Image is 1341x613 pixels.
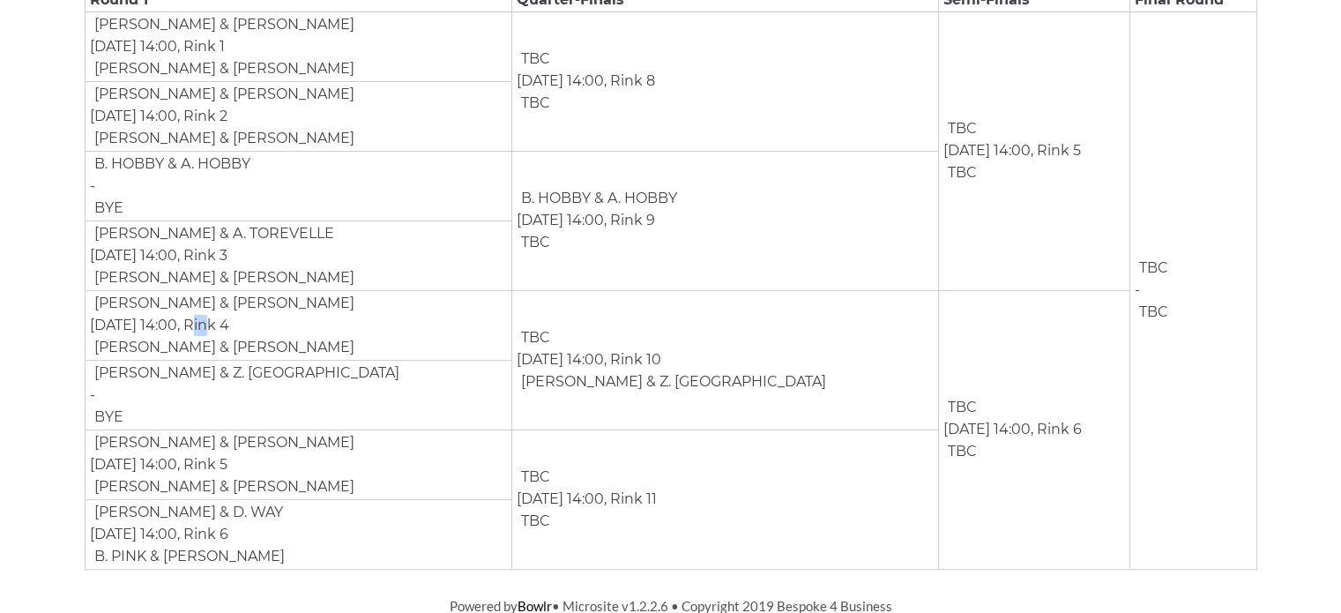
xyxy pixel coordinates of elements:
td: [DATE] 14:00, Rink 10 [511,290,938,430]
td: [PERSON_NAME] & [PERSON_NAME] [90,13,355,36]
td: B. HOBBY & A. HOBBY [517,187,678,210]
td: [PERSON_NAME] & D. WAY [90,501,284,524]
td: [PERSON_NAME] & [PERSON_NAME] [90,475,355,498]
td: [DATE] 14:00, Rink 5 [85,430,511,499]
td: - [1130,11,1256,569]
td: - [85,360,511,430]
td: [PERSON_NAME] & A. TOREVELLE [90,222,335,245]
td: [PERSON_NAME] & [PERSON_NAME] [90,83,355,106]
td: [DATE] 14:00, Rink 5 [938,11,1130,290]
td: [DATE] 14:00, Rink 8 [511,11,938,151]
td: TBC [517,466,551,489]
td: [DATE] 14:00, Rink 6 [85,499,511,569]
td: [DATE] 14:00, Rink 9 [511,151,938,290]
td: [DATE] 14:00, Rink 1 [85,11,511,81]
td: [PERSON_NAME] & Z. [GEOGRAPHIC_DATA] [517,370,827,393]
td: TBC [517,48,551,71]
td: BYE [90,197,124,220]
td: TBC [517,510,551,533]
td: [DATE] 14:00, Rink 4 [85,290,511,360]
td: [DATE] 14:00, Rink 6 [938,290,1130,569]
td: [DATE] 14:00, Rink 11 [511,430,938,569]
td: TBC [1135,257,1169,280]
td: TBC [517,231,551,254]
td: [PERSON_NAME] & Z. [GEOGRAPHIC_DATA] [90,362,400,385]
td: [PERSON_NAME] & [PERSON_NAME] [90,57,355,80]
td: [PERSON_NAME] & [PERSON_NAME] [90,292,355,315]
td: B. PINK & [PERSON_NAME] [90,545,286,568]
td: TBC [943,161,978,184]
td: TBC [943,396,978,419]
td: TBC [517,92,551,115]
td: [PERSON_NAME] & [PERSON_NAME] [90,336,355,359]
td: - [85,151,511,221]
td: TBC [943,440,978,463]
td: TBC [943,117,978,140]
td: [DATE] 14:00, Rink 3 [85,221,511,290]
td: [PERSON_NAME] & [PERSON_NAME] [90,266,355,289]
td: TBC [517,326,551,349]
td: [PERSON_NAME] & [PERSON_NAME] [90,127,355,150]
td: [DATE] 14:00, Rink 2 [85,81,511,151]
td: [PERSON_NAME] & [PERSON_NAME] [90,431,355,454]
td: TBC [1135,301,1169,324]
td: BYE [90,406,124,429]
td: B. HOBBY & A. HOBBY [90,153,251,176]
